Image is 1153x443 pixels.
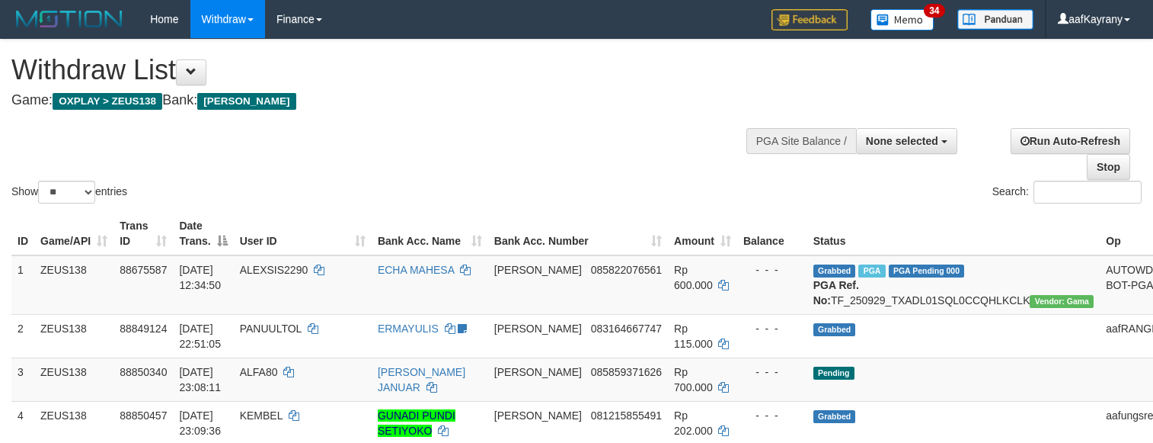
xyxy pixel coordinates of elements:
span: [DATE] 23:09:36 [179,409,221,437]
span: [PERSON_NAME] [197,93,295,110]
div: - - - [743,262,801,278]
th: Bank Acc. Number: activate to sort column ascending [488,212,668,255]
span: PANUULTOL [240,323,302,335]
span: [DATE] 23:08:11 [179,366,221,393]
span: [PERSON_NAME] [494,264,582,276]
span: 88850457 [120,409,167,422]
label: Show entries [11,181,127,204]
td: ZEUS138 [34,358,113,401]
h1: Withdraw List [11,55,753,85]
td: 3 [11,358,34,401]
div: - - - [743,408,801,423]
span: 34 [924,4,944,18]
a: ERMAYULIS [378,323,439,335]
span: Vendor URL: https://trx31.1velocity.biz [1030,295,1094,308]
span: ALEXSIS2290 [240,264,308,276]
span: ALFA80 [240,366,278,378]
span: [PERSON_NAME] [494,366,582,378]
div: - - - [743,364,801,380]
button: None selected [856,128,957,154]
img: MOTION_logo.png [11,8,127,30]
span: Rp 600.000 [674,264,713,291]
span: 88675587 [120,264,167,276]
span: PGA Pending [889,265,965,278]
th: Status [807,212,1100,255]
th: Bank Acc. Name: activate to sort column ascending [372,212,488,255]
span: [PERSON_NAME] [494,409,582,422]
span: Grabbed [813,323,856,336]
th: Game/API: activate to sort column ascending [34,212,113,255]
th: User ID: activate to sort column ascending [234,212,372,255]
span: Rp 202.000 [674,409,713,437]
span: Copy 085859371626 to clipboard [591,366,662,378]
select: Showentries [38,181,95,204]
span: [PERSON_NAME] [494,323,582,335]
a: Run Auto-Refresh [1011,128,1130,154]
h4: Game: Bank: [11,93,753,108]
img: Button%20Memo.svg [870,9,934,30]
span: Copy 085822076561 to clipboard [591,264,662,276]
th: Date Trans.: activate to sort column descending [173,212,233,255]
td: TF_250929_TXADL01SQL0CCQHLKCLK [807,255,1100,315]
span: Grabbed [813,410,856,423]
td: 1 [11,255,34,315]
a: GUNADI PUNDI SETIYOKO [378,409,455,437]
span: 88850340 [120,366,167,378]
td: ZEUS138 [34,314,113,358]
span: Copy 081215855491 to clipboard [591,409,662,422]
img: panduan.png [957,9,1033,30]
span: Grabbed [813,265,856,278]
th: Amount: activate to sort column ascending [668,212,737,255]
th: ID [11,212,34,255]
span: Rp 700.000 [674,366,713,393]
span: Copy 083164667747 to clipboard [591,323,662,335]
img: Feedback.jpg [771,9,848,30]
a: [PERSON_NAME] JANUAR [378,366,465,393]
td: 2 [11,314,34,358]
th: Balance [737,212,807,255]
span: OXPLAY > ZEUS138 [53,93,162,110]
span: Rp 115.000 [674,323,713,350]
th: Trans ID: activate to sort column ascending [113,212,173,255]
label: Search: [992,181,1142,204]
span: Pending [813,367,854,380]
span: [DATE] 22:51:05 [179,323,221,350]
span: Marked by aafpengsreynich [858,265,885,278]
span: 88849124 [120,323,167,335]
a: Stop [1087,154,1130,180]
div: PGA Site Balance / [746,128,856,154]
span: KEMBEL [240,409,283,422]
td: ZEUS138 [34,255,113,315]
a: ECHA MAHESA [378,264,454,276]
div: - - - [743,321,801,336]
b: PGA Ref. No: [813,279,859,307]
span: [DATE] 12:34:50 [179,264,221,291]
input: Search: [1033,181,1142,204]
span: None selected [866,135,938,147]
